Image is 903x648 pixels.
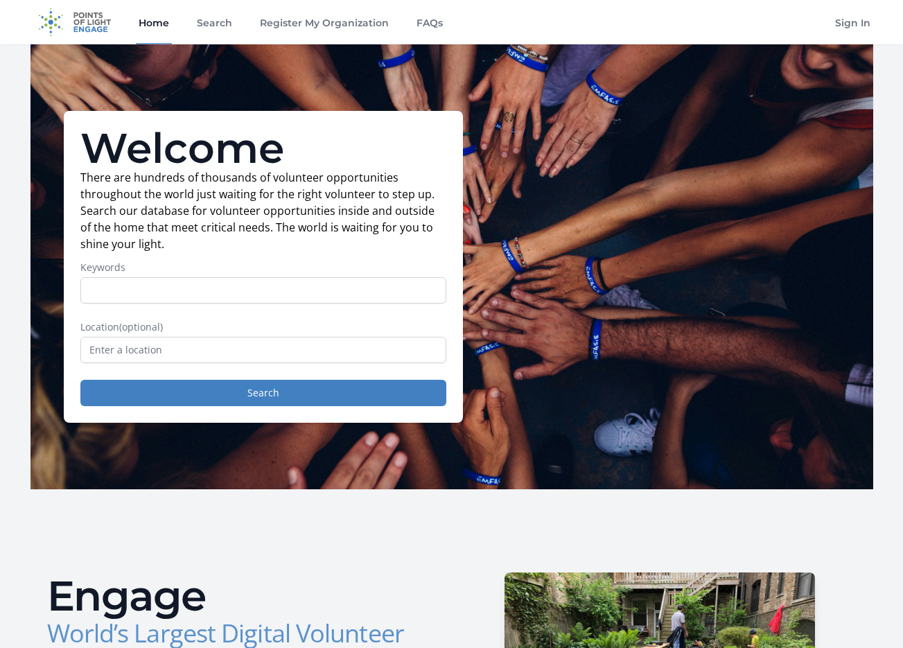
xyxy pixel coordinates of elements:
h2: Engage [47,575,441,617]
span: (optional) [119,320,163,333]
input: Enter a location [80,337,446,363]
label: Keywords [80,261,446,274]
label: Location [80,320,446,334]
p: There are hundreds of thousands of volunteer opportunities throughout the world just waiting for ... [80,169,446,252]
button: Search [80,380,446,406]
h1: Welcome [80,128,446,169]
